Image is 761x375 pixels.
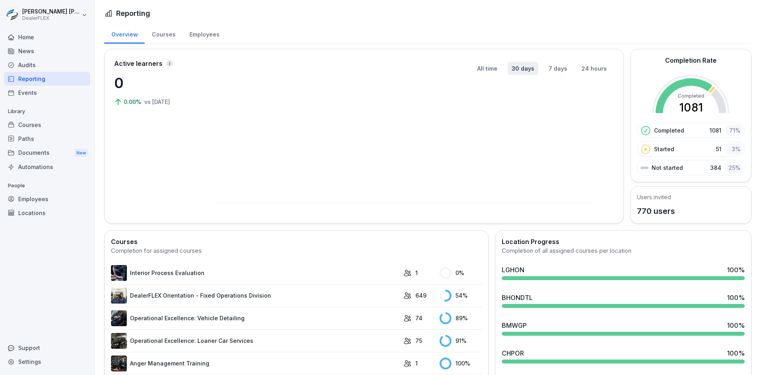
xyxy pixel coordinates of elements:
p: Started [654,145,674,153]
p: Active learners [114,59,163,68]
p: 1 [415,359,418,367]
button: 24 hours [577,62,611,75]
p: People [4,179,90,192]
div: 100 % [727,321,745,330]
a: Home [4,30,90,44]
a: DocumentsNew [4,146,90,160]
div: 25 % [725,162,743,173]
p: Not started [652,163,683,172]
p: 75 [415,337,422,345]
a: BHONDTL100% [499,290,748,311]
div: LGHON [502,265,524,275]
div: 91 % [440,335,482,347]
p: 0.00% [124,98,143,106]
button: All time [473,62,501,75]
p: 1 [415,269,418,277]
a: LGHON100% [499,262,748,283]
div: 100 % [727,348,745,358]
h2: Completion Rate [665,56,717,65]
div: Documents [4,146,90,160]
div: CHPOR [502,348,524,358]
div: BHONDTL [502,293,533,302]
a: Employees [4,192,90,206]
img: ejxoltjyj1l638uup6inpvdq.png [111,333,127,349]
p: vs [DATE] [144,98,170,106]
a: Audits [4,58,90,72]
p: 770 users [637,205,675,217]
div: BMWGP [502,321,527,330]
div: 100 % [727,265,745,275]
img: khwf6t635m3uuherk2l21o2v.png [111,265,127,281]
p: 0 [114,72,193,94]
a: Reporting [4,72,90,86]
a: Overview [104,23,145,44]
button: 7 days [545,62,571,75]
div: 89 % [440,312,482,324]
a: Automations [4,160,90,174]
a: DealerFLEX Orientation - Fixed Operations Division [111,288,400,304]
p: Library [4,105,90,118]
div: 100 % [440,358,482,369]
a: Anger Management Training [111,356,400,371]
a: Interior Process Evaluation [111,265,400,281]
div: 0 % [440,267,482,279]
a: Paths [4,132,90,146]
h1: Reporting [116,8,150,19]
div: 100 % [727,293,745,302]
button: 30 days [508,62,538,75]
p: 384 [710,163,721,172]
div: 71 % [725,125,743,136]
a: BMWGP100% [499,317,748,339]
div: 3 % [725,143,743,155]
div: New [75,148,88,158]
a: Courses [4,118,90,132]
p: DealerFLEX [22,15,80,21]
h5: Users invited [637,193,675,201]
p: 51 [716,145,721,153]
img: x4jnvvffm08cc0t6vya8jx9o.png [111,356,127,371]
div: 54 % [440,290,482,302]
a: Locations [4,206,90,220]
p: 1081 [709,126,721,135]
a: Settings [4,355,90,369]
p: Completed [654,126,684,135]
a: Events [4,86,90,100]
a: CHPOR100% [499,345,748,367]
a: Operational Excellence: Vehicle Detailing [111,310,400,326]
div: Completion of all assigned courses per location [502,246,745,256]
a: Operational Excellence: Loaner Car Services [111,333,400,349]
img: v4gv5ils26c0z8ite08yagn2.png [111,288,127,304]
a: News [4,44,90,58]
img: q2ryoyk96dgjcp50s1x2lwi0.png [111,310,127,326]
a: Employees [182,23,226,44]
div: Support [4,341,90,355]
p: [PERSON_NAME] [PERSON_NAME] [22,8,80,15]
p: 74 [415,314,423,322]
div: Completion for assigned courses [111,246,482,256]
p: 649 [415,291,426,300]
h2: Location Progress [502,237,745,246]
a: Courses [145,23,182,44]
h2: Courses [111,237,482,246]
